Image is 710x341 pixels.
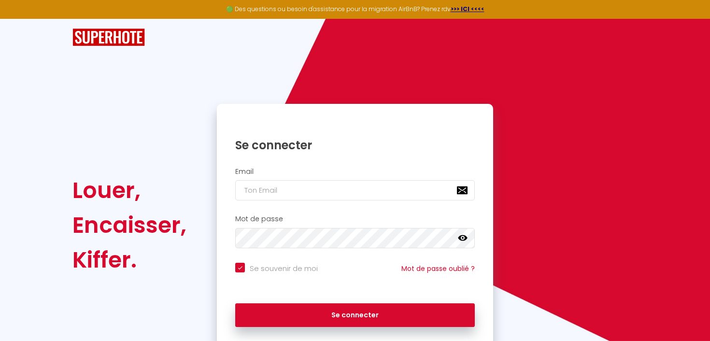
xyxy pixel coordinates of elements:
input: Ton Email [235,180,475,200]
div: Louer, [72,173,186,208]
h1: Se connecter [235,138,475,153]
div: Kiffer. [72,242,186,277]
button: Se connecter [235,303,475,327]
a: >>> ICI <<<< [451,5,484,13]
img: SuperHote logo [72,28,145,46]
h2: Email [235,168,475,176]
a: Mot de passe oublié ? [401,264,475,273]
div: Encaisser, [72,208,186,242]
h2: Mot de passe [235,215,475,223]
